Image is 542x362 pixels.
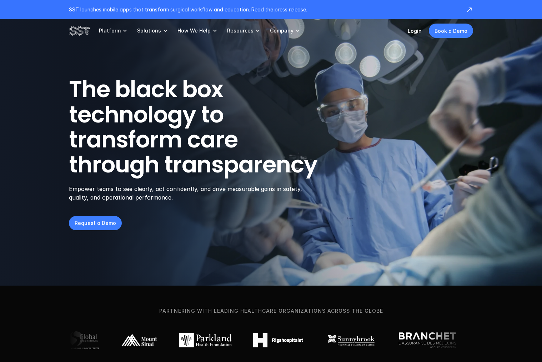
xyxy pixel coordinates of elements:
p: Resources [227,27,254,34]
h1: The black box technology to transform care through transparency [69,77,352,177]
p: Platform [99,27,121,34]
a: Book a Demo [429,24,473,38]
p: Partnering with leading healthcare organizations across the globe [12,307,530,315]
img: Sunnybrook logo [325,333,377,347]
img: Mount Sinai logo [121,333,158,347]
p: Company [270,27,293,34]
p: SST launches mobile apps that transform surgical workflow and education. Read the press release. [69,6,459,13]
img: Rigshospitalet logo [253,333,303,347]
img: SST logo [69,25,90,37]
a: Login [408,28,422,34]
p: Empower teams to see clearly, act confidently, and drive measurable gains in safety, quality, and... [69,185,311,202]
p: How We Help [177,27,211,34]
a: Request a Demo [69,216,122,230]
a: Platform [99,19,129,42]
p: Book a Demo [435,27,467,35]
p: Request a Demo [75,219,116,227]
p: Solutions [137,27,161,34]
img: Parkland logo [179,333,232,347]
